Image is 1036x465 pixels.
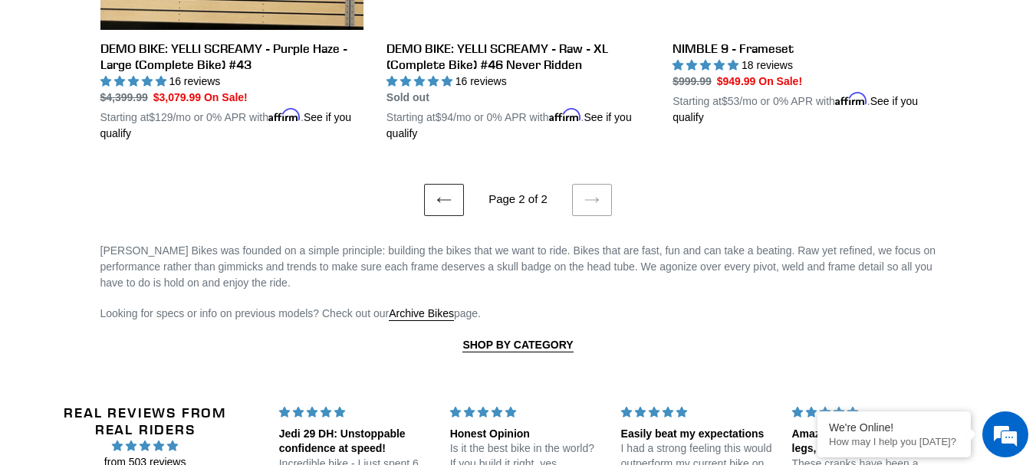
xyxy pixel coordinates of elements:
div: 5 stars [792,404,945,421]
strong: SHOP BY CATEGORY [462,339,573,351]
span: Looking for specs or info on previous models? Check out our page. [100,307,482,321]
div: Amazing cranks for stumpy legs, great customer service too [792,427,945,457]
p: How may I help you today? [829,436,959,447]
div: 5 stars [279,404,432,421]
span: 4.96 stars [52,437,238,454]
a: Archive Bikes [389,307,454,321]
div: 5 stars [450,404,603,421]
div: Jedi 29 DH: Unstoppable confidence at speed! [279,427,432,457]
h2: Real Reviews from Real Riders [52,404,238,437]
div: 5 stars [621,404,774,421]
li: Page 2 of 2 [468,191,569,208]
div: Easily beat my expectations [621,427,774,442]
div: Honest Opinion [450,427,603,442]
div: We're Online! [829,421,959,434]
a: SHOP BY CATEGORY [462,339,573,352]
p: [PERSON_NAME] Bikes was founded on a simple principle: building the bikes that we want to ride. B... [100,243,936,291]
